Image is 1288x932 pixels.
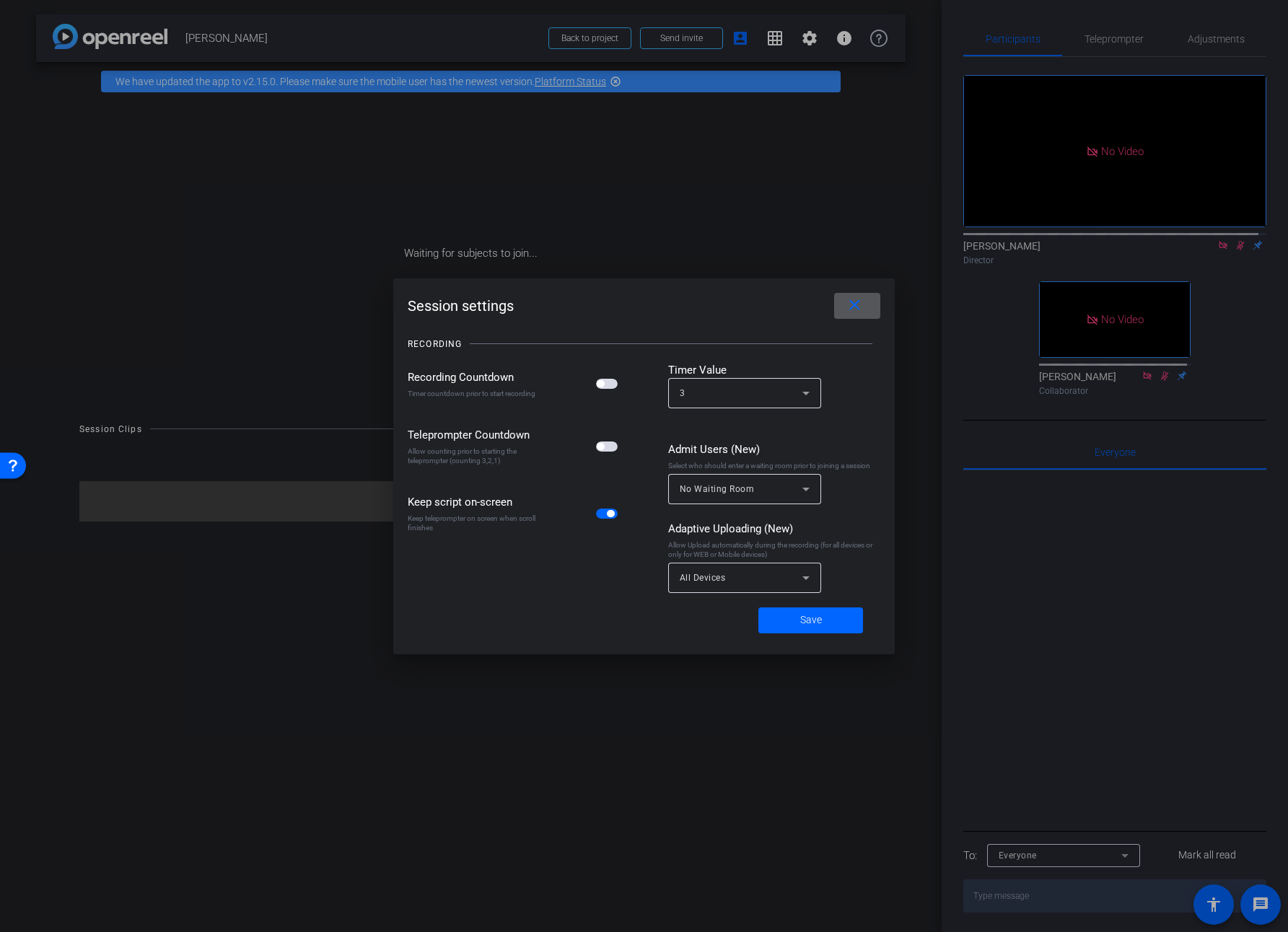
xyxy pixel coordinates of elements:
div: Adaptive Uploading (New) [668,521,881,537]
button: Save [758,607,863,633]
span: Save [800,612,822,628]
div: Admit Users (New) [668,441,881,457]
div: Session settings [408,293,880,319]
div: Recording Countdown [408,369,541,385]
openreel-title-line: RECORDING [408,326,880,362]
div: Timer countdown prior to start recording [408,389,541,398]
mat-icon: close [846,296,864,315]
div: Allow counting prior to starting the teleprompter (counting 3,2,1) [408,447,541,465]
div: Teleprompter Countdown [408,427,541,443]
span: No Waiting Room [680,484,755,494]
div: Keep script on-screen [408,494,541,510]
span: All Devices [680,573,726,583]
div: RECORDING [408,337,462,351]
div: Keep teleprompter on screen when scroll finishes [408,514,541,532]
div: Allow Upload automatically during the recording (for all devices or only for WEB or Mobile devices) [668,540,881,559]
div: Select who should enter a waiting room prior to joining a session [668,461,881,470]
span: 3 [680,388,685,398]
div: Timer Value [668,362,881,378]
